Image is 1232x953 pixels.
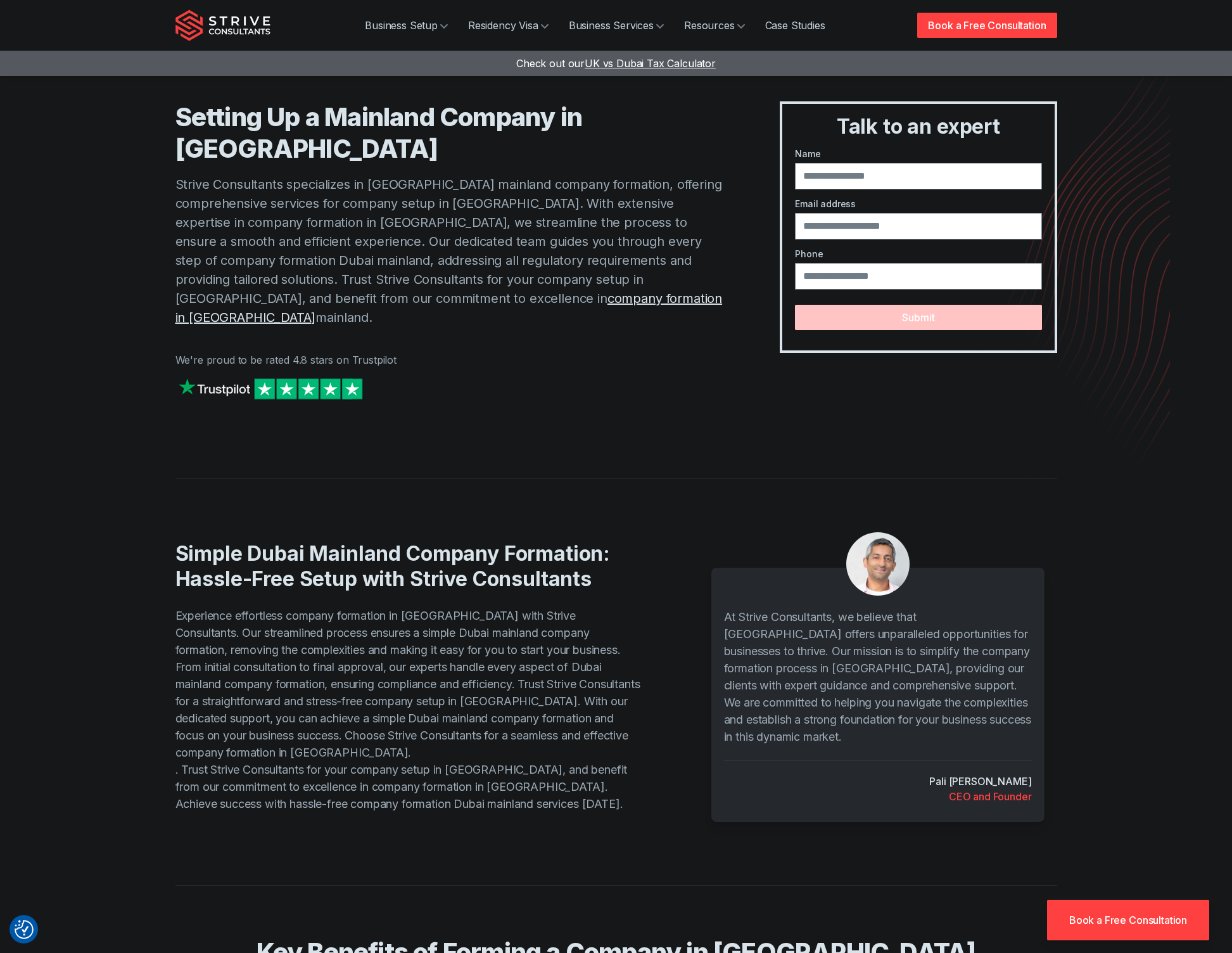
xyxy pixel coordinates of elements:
a: Case Studies [755,13,835,38]
label: Email address [795,197,1041,210]
img: Strive on Trustpilot [175,375,365,402]
a: Book a Free Consultation [1047,900,1209,940]
img: Pali Banwait, CEO, Strive Consultants, Dubai, UAE [846,532,910,596]
h1: Setting Up a Mainland Company in [GEOGRAPHIC_DATA] [175,101,730,165]
p: Strive Consultants specializes in [GEOGRAPHIC_DATA] mainland company formation, offering comprehe... [175,175,730,327]
span: UK vs Dubai Tax Calculator [585,57,716,70]
a: Book a Free Consultation [917,13,1057,38]
a: Resources [674,13,755,38]
p: At Strive Consultants, we believe that [GEOGRAPHIC_DATA] offers unparalleled opportunities for bu... [724,608,1032,745]
a: Check out ourUK vs Dubai Tax Calculator [516,57,716,70]
p: Experience effortless company formation in [GEOGRAPHIC_DATA] with Strive Consultants. Our streaml... [175,607,643,812]
button: Consent Preferences [15,920,34,939]
h2: Simple Dubai Mainland Company Formation: Hassle-Free Setup with Strive Consultants [175,541,643,592]
label: Name [795,147,1041,160]
a: Business Setup [355,13,458,38]
img: Strive Consultants [175,10,270,41]
cite: Pali [PERSON_NAME] [929,774,1031,789]
p: We're proud to be rated 4.8 stars on Trustpilot [175,352,730,368]
a: Business Services [559,13,674,38]
img: Revisit consent button [15,920,34,939]
div: CEO and Founder [949,789,1032,804]
button: Submit [795,305,1041,330]
h3: Talk to an expert [787,114,1049,139]
label: Phone [795,247,1041,260]
a: Residency Visa [458,13,559,38]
